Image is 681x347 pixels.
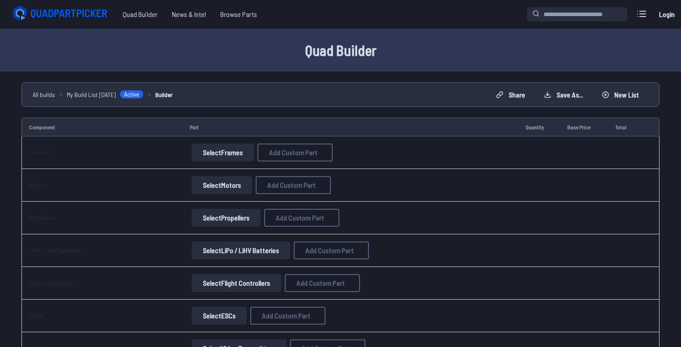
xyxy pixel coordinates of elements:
[190,144,256,161] a: SelectFrames
[67,90,144,99] a: My Build List [DATE]Active
[267,182,316,189] span: Add Custom Part
[116,5,165,23] a: Quad Builder
[294,241,369,259] button: Add Custom Part
[269,149,317,156] span: Add Custom Part
[257,144,333,161] button: Add Custom Part
[256,176,331,194] button: Add Custom Part
[276,214,324,221] span: Add Custom Part
[29,312,43,319] a: ESCs
[29,246,81,254] a: LiPo / LiHV Batteries
[29,279,73,287] a: Flight Controllers
[536,88,591,102] button: Save as...
[155,90,173,99] a: Builder
[190,307,248,325] a: SelectESCs
[120,90,144,99] span: Active
[305,247,354,254] span: Add Custom Part
[165,5,213,23] a: News & Intel
[250,307,326,325] button: Add Custom Part
[192,209,261,227] button: SelectPropellers
[190,176,254,194] a: SelectMotors
[594,88,647,102] button: New List
[285,274,360,292] button: Add Custom Part
[192,176,252,194] button: SelectMotors
[262,312,310,319] span: Add Custom Part
[33,90,55,99] a: All builds
[192,274,281,292] button: SelectFlight Controllers
[183,118,518,136] td: Part
[192,144,254,161] button: SelectFrames
[192,241,290,259] button: SelectLiPo / LiHV Batteries
[67,90,116,99] span: My Build List [DATE]
[192,307,247,325] button: SelectESCs
[488,88,533,102] button: Share
[296,279,345,287] span: Add Custom Part
[213,5,264,23] a: Browse Parts
[21,118,183,136] td: Component
[190,274,283,292] a: SelectFlight Controllers
[54,39,627,61] h1: Quad Builder
[190,241,292,259] a: SelectLiPo / LiHV Batteries
[190,209,262,227] a: SelectPropellers
[518,118,560,136] td: Quantity
[29,148,49,156] a: Frames
[264,209,339,227] button: Add Custom Part
[560,118,608,136] td: Base Price
[656,5,677,23] a: Login
[29,214,56,221] a: Propellers
[29,181,46,189] a: Motors
[608,118,641,136] td: Total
